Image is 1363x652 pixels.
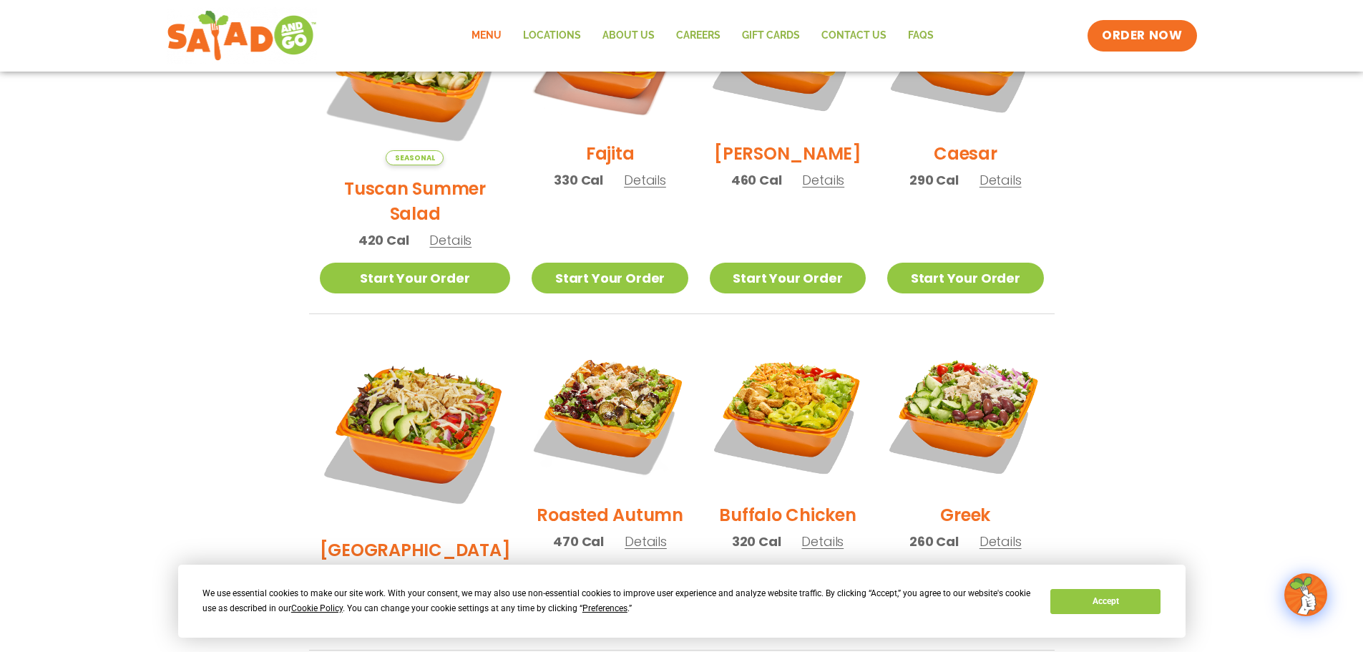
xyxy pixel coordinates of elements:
[1286,575,1326,615] img: wpChatIcon
[897,19,944,52] a: FAQs
[979,532,1022,550] span: Details
[461,19,944,52] nav: Menu
[291,603,343,613] span: Cookie Policy
[320,537,511,563] h2: [GEOGRAPHIC_DATA]
[714,141,861,166] h2: [PERSON_NAME]
[710,263,866,293] a: Start Your Order
[732,532,781,551] span: 320 Cal
[320,176,511,226] h2: Tuscan Summer Salad
[358,230,409,250] span: 420 Cal
[582,603,627,613] span: Preferences
[802,171,844,189] span: Details
[887,336,1043,492] img: Product photo for Greek Salad
[429,231,472,249] span: Details
[386,150,444,165] span: Seasonal
[909,532,959,551] span: 260 Cal
[512,19,592,52] a: Locations
[731,170,782,190] span: 460 Cal
[934,141,997,166] h2: Caesar
[940,502,990,527] h2: Greek
[625,532,667,550] span: Details
[719,502,856,527] h2: Buffalo Chicken
[461,19,512,52] a: Menu
[887,263,1043,293] a: Start Your Order
[320,263,511,293] a: Start Your Order
[710,336,866,492] img: Product photo for Buffalo Chicken Salad
[537,502,683,527] h2: Roasted Autumn
[731,19,811,52] a: GIFT CARDS
[554,170,603,190] span: 330 Cal
[178,565,1186,638] div: Cookie Consent Prompt
[586,141,635,166] h2: Fajita
[624,171,666,189] span: Details
[801,532,844,550] span: Details
[979,171,1022,189] span: Details
[553,532,604,551] span: 470 Cal
[1050,589,1161,614] button: Accept
[1088,20,1196,52] a: ORDER NOW
[909,170,959,190] span: 290 Cal
[320,336,511,527] img: Product photo for BBQ Ranch Salad
[592,19,665,52] a: About Us
[532,263,688,293] a: Start Your Order
[665,19,731,52] a: Careers
[202,586,1033,616] div: We use essential cookies to make our site work. With your consent, we may also use non-essential ...
[1102,27,1182,44] span: ORDER NOW
[532,336,688,492] img: Product photo for Roasted Autumn Salad
[167,7,318,64] img: new-SAG-logo-768×292
[811,19,897,52] a: Contact Us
